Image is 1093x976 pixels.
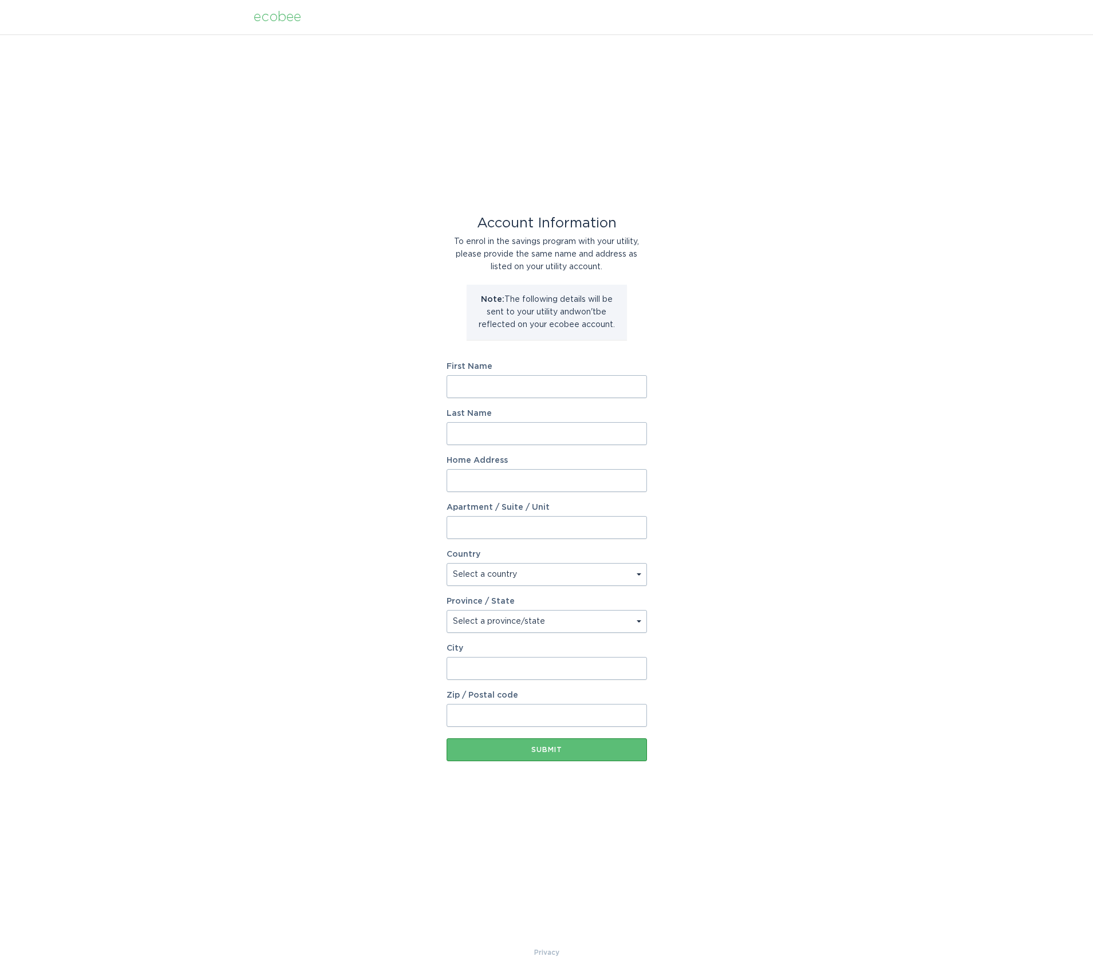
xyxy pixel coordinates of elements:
div: ecobee [254,11,301,23]
label: City [447,644,647,652]
label: Last Name [447,410,647,418]
label: Country [447,550,480,558]
label: First Name [447,363,647,371]
a: Privacy Policy & Terms of Use [534,946,559,959]
div: To enrol in the savings program with your utility, please provide the same name and address as li... [447,235,647,273]
label: Apartment / Suite / Unit [447,503,647,511]
button: Submit [447,738,647,761]
strong: Note: [481,296,504,304]
p: The following details will be sent to your utility and won't be reflected on your ecobee account. [475,293,618,331]
div: Submit [452,746,641,753]
div: Account Information [447,217,647,230]
label: Zip / Postal code [447,691,647,699]
label: Province / State [447,597,515,605]
label: Home Address [447,456,647,465]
